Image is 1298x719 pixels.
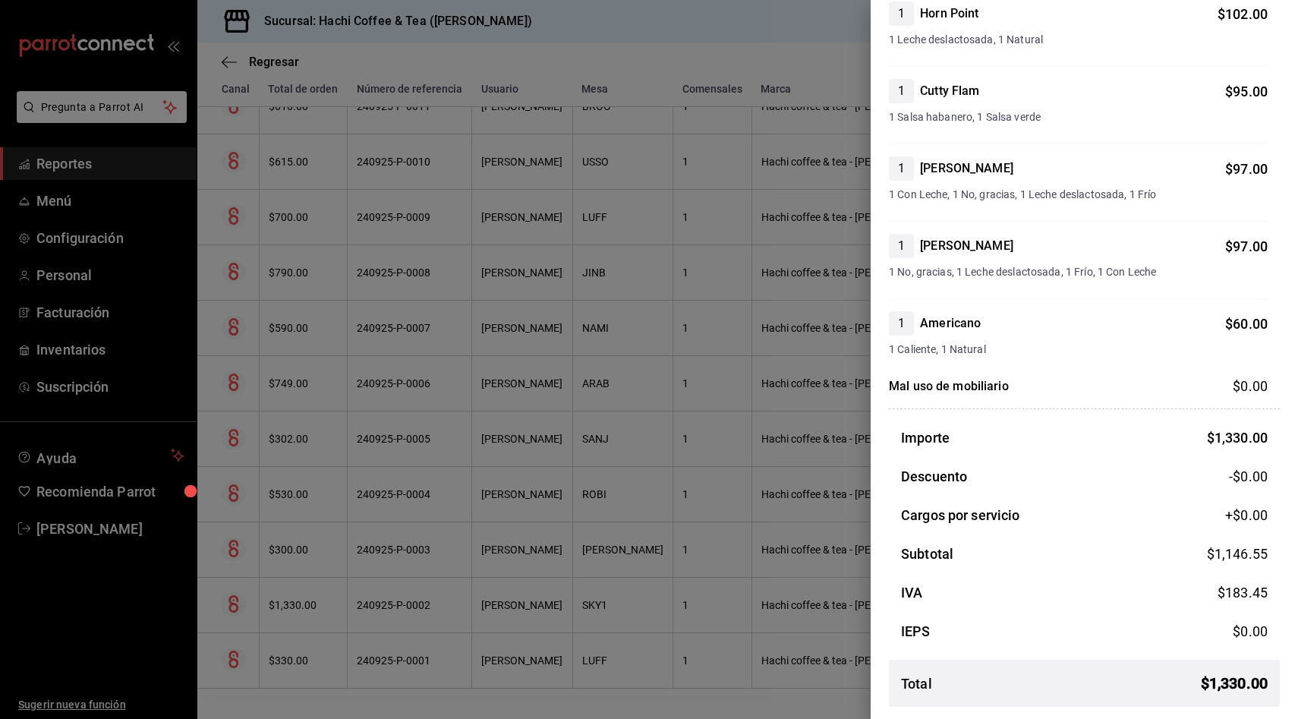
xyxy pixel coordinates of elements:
[1207,546,1268,562] span: $ 1,146.55
[889,377,1009,396] h4: Mal uso de mobiliario
[889,237,914,255] span: 1
[889,187,1268,203] span: 1 Con Leche, 1 No, gracias, 1 Leche deslactosada, 1 Frío
[901,505,1020,525] h3: Cargos por servicio
[1225,84,1268,99] span: $ 95.00
[901,673,932,694] h3: Total
[901,582,922,603] h3: IVA
[889,32,1268,48] span: 1 Leche deslactosada, 1 Natural
[889,342,1268,358] span: 1 Caliente, 1 Natural
[1218,6,1268,22] span: $ 102.00
[1225,316,1268,332] span: $ 60.00
[901,621,931,642] h3: IEPS
[901,427,950,448] h3: Importe
[889,82,914,100] span: 1
[1229,466,1268,487] span: -$0.00
[920,237,1013,255] h4: [PERSON_NAME]
[1225,161,1268,177] span: $ 97.00
[901,466,967,487] h3: Descuento
[1201,672,1268,695] span: $ 1,330.00
[1225,238,1268,254] span: $ 97.00
[1218,585,1268,601] span: $ 183.45
[920,159,1013,178] h4: [PERSON_NAME]
[920,314,981,333] h4: Americano
[1207,430,1268,446] span: $ 1,330.00
[889,109,1268,125] span: 1 Salsa habanero, 1 Salsa verde
[889,314,914,333] span: 1
[1233,378,1268,394] span: $ 0.00
[889,159,914,178] span: 1
[1233,623,1268,639] span: $ 0.00
[920,5,978,23] h4: Horn Point
[1225,505,1268,525] span: +$ 0.00
[889,5,914,23] span: 1
[901,544,953,564] h3: Subtotal
[920,82,979,100] h4: Cutty Flam
[889,264,1268,280] span: 1 No, gracias, 1 Leche deslactosada, 1 Frío, 1 Con Leche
